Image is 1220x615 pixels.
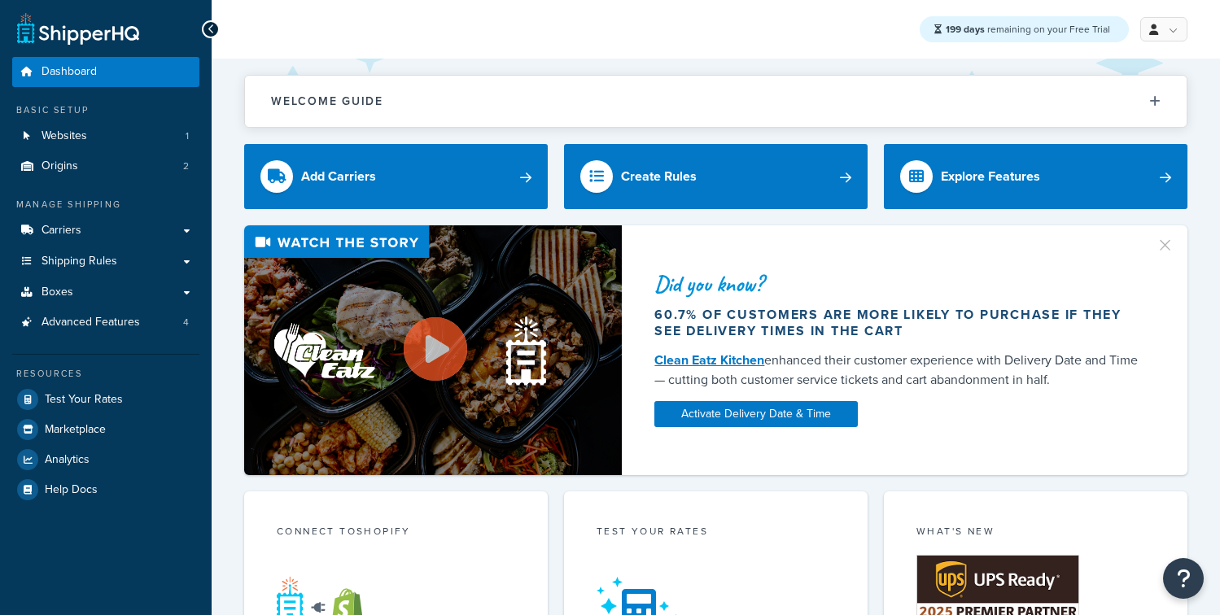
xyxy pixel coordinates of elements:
[12,121,199,151] li: Websites
[42,286,73,299] span: Boxes
[1163,558,1204,599] button: Open Resource Center
[946,22,1110,37] span: remaining on your Free Trial
[45,453,90,467] span: Analytics
[45,423,106,437] span: Marketplace
[597,524,835,543] div: Test your rates
[654,351,1148,390] div: enhanced their customer experience with Delivery Date and Time — cutting both customer service ti...
[654,307,1148,339] div: 60.7% of customers are more likely to purchase if they see delivery times in the cart
[12,367,199,381] div: Resources
[12,151,199,181] a: Origins2
[12,415,199,444] a: Marketplace
[12,198,199,212] div: Manage Shipping
[301,165,376,188] div: Add Carriers
[183,159,189,173] span: 2
[271,95,383,107] h2: Welcome Guide
[12,57,199,87] a: Dashboard
[941,165,1040,188] div: Explore Features
[654,273,1148,295] div: Did you know?
[946,22,985,37] strong: 199 days
[12,121,199,151] a: Websites1
[12,246,199,277] a: Shipping Rules
[12,103,199,117] div: Basic Setup
[12,216,199,246] a: Carriers
[42,159,78,173] span: Origins
[277,524,515,543] div: Connect to Shopify
[244,144,548,209] a: Add Carriers
[244,225,622,474] img: Video thumbnail
[42,65,97,79] span: Dashboard
[12,307,199,338] li: Advanced Features
[42,224,81,238] span: Carriers
[654,401,858,427] a: Activate Delivery Date & Time
[42,316,140,329] span: Advanced Features
[12,385,199,414] a: Test Your Rates
[12,277,199,307] a: Boxes
[12,307,199,338] a: Advanced Features4
[884,144,1187,209] a: Explore Features
[183,316,189,329] span: 4
[654,351,764,369] a: Clean Eatz Kitchen
[12,151,199,181] li: Origins
[186,129,189,143] span: 1
[12,475,199,504] a: Help Docs
[42,255,117,268] span: Shipping Rules
[45,483,98,497] span: Help Docs
[621,165,697,188] div: Create Rules
[45,393,123,407] span: Test Your Rates
[12,445,199,474] a: Analytics
[245,76,1187,127] button: Welcome Guide
[42,129,87,143] span: Websites
[564,144,868,209] a: Create Rules
[916,524,1155,543] div: What's New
